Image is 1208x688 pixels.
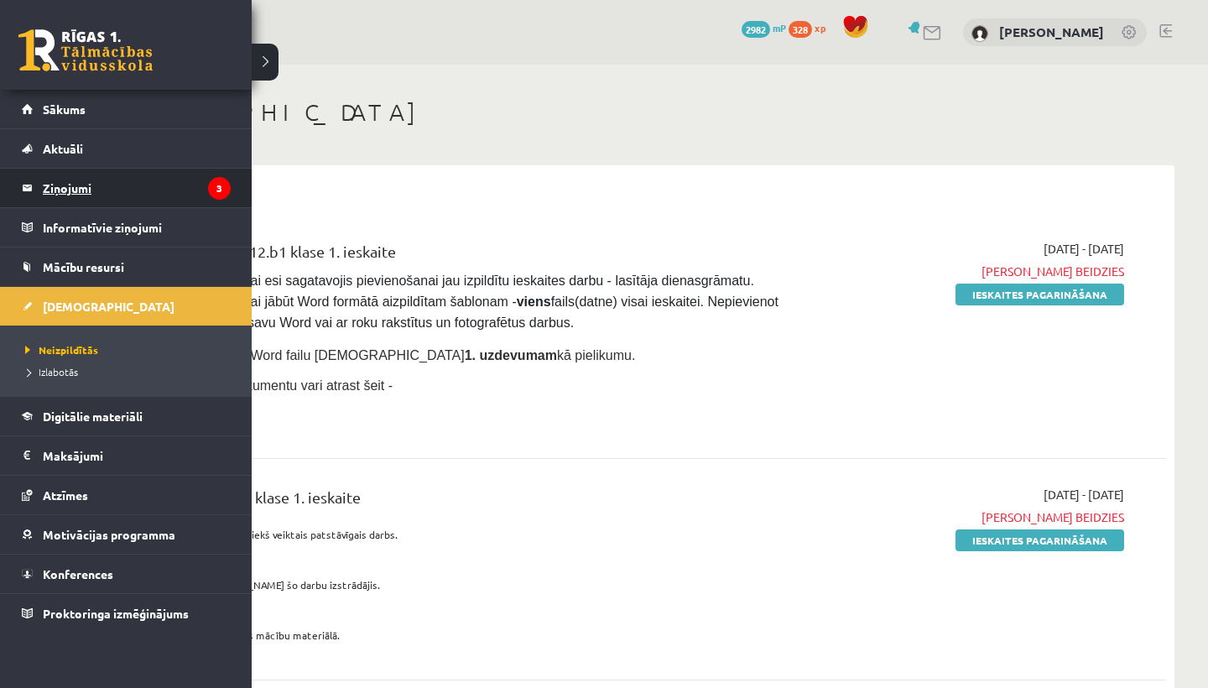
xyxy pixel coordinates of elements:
[808,508,1124,526] span: [PERSON_NAME] beidzies
[43,102,86,117] span: Sākums
[126,378,393,393] span: Aizpildāmo Word dokumentu vari atrast šeit -
[101,98,1174,127] h1: [DEMOGRAPHIC_DATA]
[126,240,783,271] div: Angļu valoda II JK 12.b1 klase 1. ieskaite
[43,208,231,247] legend: Informatīvie ziņojumi
[22,594,231,633] a: Proktoringa izmēģinājums
[742,21,770,38] span: 2982
[126,527,783,542] p: Ieskaitē būs jāpievieno iepriekš veiktais patstāvīgais darbs.
[742,21,786,34] a: 2982 mP
[955,284,1124,305] a: Ieskaites pagarināšana
[43,141,83,156] span: Aktuāli
[22,515,231,554] a: Motivācijas programma
[517,294,551,309] strong: viens
[999,23,1104,40] a: [PERSON_NAME]
[773,21,786,34] span: mP
[43,299,174,314] span: [DEMOGRAPHIC_DATA]
[22,248,231,286] a: Mācību resursi
[21,343,98,357] span: Neizpildītās
[815,21,825,34] span: xp
[22,397,231,435] a: Digitālie materiāli
[22,169,231,207] a: Ziņojumi3
[22,208,231,247] a: Informatīvie ziņojumi
[789,21,812,38] span: 328
[465,348,557,362] strong: 1. uzdevumam
[43,487,88,503] span: Atzīmes
[22,476,231,514] a: Atzīmes
[43,259,124,274] span: Mācību resursi
[1044,486,1124,503] span: [DATE] - [DATE]
[21,342,235,357] a: Neizpildītās
[126,348,635,362] span: Pievieno sagatavoto Word failu [DEMOGRAPHIC_DATA] kā pielikumu.
[43,606,189,621] span: Proktoringa izmēģinājums
[43,527,175,542] span: Motivācijas programma
[955,529,1124,551] a: Ieskaites pagarināšana
[126,274,782,330] span: [PERSON_NAME], vai esi sagatavojis pievienošanai jau izpildītu ieskaites darbu - lasītāja dienasg...
[43,436,231,475] legend: Maksājumi
[1044,240,1124,258] span: [DATE] - [DATE]
[18,29,153,71] a: Rīgas 1. Tālmācības vidusskola
[808,263,1124,280] span: [PERSON_NAME] beidzies
[22,129,231,168] a: Aktuāli
[971,25,988,42] img: Gunita Juškeviča
[43,409,143,424] span: Digitālie materiāli
[789,21,834,34] a: 328 xp
[208,177,231,200] i: 3
[43,169,231,207] legend: Ziņojumi
[126,486,783,517] div: Vēsture II JK 12.b1 klase 1. ieskaite
[22,436,231,475] a: Maksājumi
[43,566,113,581] span: Konferences
[22,555,231,593] a: Konferences
[21,365,78,378] span: Izlabotās
[126,577,783,592] p: Nesāc ieskaiti, ja [PERSON_NAME] šo darbu izstrādājis.
[22,90,231,128] a: Sākums
[21,364,235,379] a: Izlabotās
[22,287,231,326] a: [DEMOGRAPHIC_DATA]
[126,628,783,643] p: Darba uzdevums aprakstīts mācību materiālā.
